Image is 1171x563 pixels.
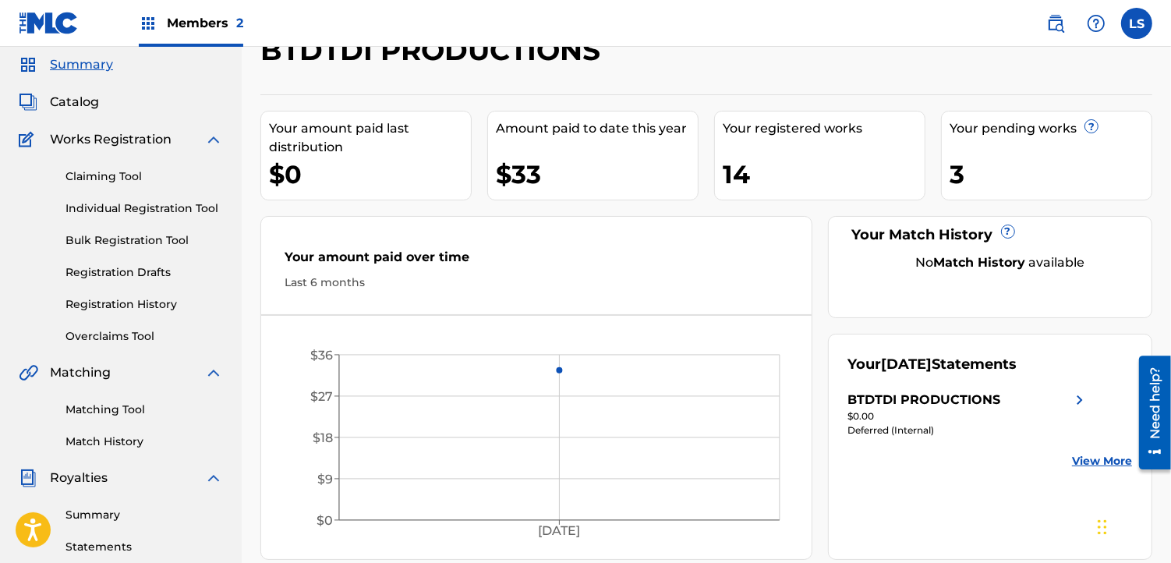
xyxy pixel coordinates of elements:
img: search [1046,14,1065,33]
a: Statements [65,539,223,555]
tspan: $36 [310,348,333,363]
span: ? [1002,225,1014,238]
a: Individual Registration Tool [65,200,223,217]
img: Works Registration [19,130,39,149]
div: Your registered works [723,119,925,138]
span: ? [1085,120,1098,133]
span: Catalog [50,93,99,112]
div: Amount paid to date this year [496,119,698,138]
img: Top Rightsholders [139,14,157,33]
span: [DATE] [882,356,932,373]
a: Registration History [65,296,223,313]
span: 2 [236,16,243,30]
div: Your amount paid over time [285,248,788,274]
div: $33 [496,157,698,192]
a: Matching Tool [65,402,223,418]
div: $0.00 [848,409,1090,423]
img: expand [204,363,223,382]
div: Help [1081,8,1112,39]
div: Deferred (Internal) [848,423,1090,437]
tspan: $18 [313,430,333,445]
span: Matching [50,363,111,382]
iframe: Resource Center [1127,349,1171,475]
strong: Match History [933,255,1025,270]
img: Summary [19,55,37,74]
div: Your Match History [848,225,1133,246]
a: Match History [65,434,223,450]
img: expand [204,469,223,487]
img: Catalog [19,93,37,112]
tspan: $9 [317,472,333,487]
a: SummarySummary [19,55,113,74]
a: BTDTDI PRODUCTIONSright chevron icon$0.00Deferred (Internal) [848,391,1090,437]
a: Overclaims Tool [65,328,223,345]
a: Claiming Tool [65,168,223,185]
a: Summary [65,507,223,523]
div: BTDTDI PRODUCTIONS [848,391,1001,409]
span: Royalties [50,469,108,487]
span: Members [167,14,243,32]
div: No available [868,253,1133,272]
tspan: $27 [310,389,333,404]
img: Royalties [19,469,37,487]
img: help [1087,14,1106,33]
div: Last 6 months [285,274,788,291]
tspan: $0 [317,513,333,528]
img: right chevron icon [1070,391,1089,409]
a: View More [1072,453,1132,469]
div: Drag [1098,504,1107,551]
img: MLC Logo [19,12,79,34]
span: Works Registration [50,130,172,149]
img: Matching [19,363,38,382]
a: Registration Drafts [65,264,223,281]
div: 14 [723,157,925,192]
span: Summary [50,55,113,74]
div: Your pending works [950,119,1152,138]
tspan: [DATE] [539,523,581,538]
a: Public Search [1040,8,1071,39]
iframe: Chat Widget [1093,488,1171,563]
div: Your amount paid last distribution [269,119,471,157]
h2: BTDTDI PRODUCTIONS [260,33,608,68]
a: CatalogCatalog [19,93,99,112]
div: 3 [950,157,1152,192]
a: Bulk Registration Tool [65,232,223,249]
div: User Menu [1121,8,1152,39]
div: $0 [269,157,471,192]
div: Your Statements [848,354,1017,375]
img: expand [204,130,223,149]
